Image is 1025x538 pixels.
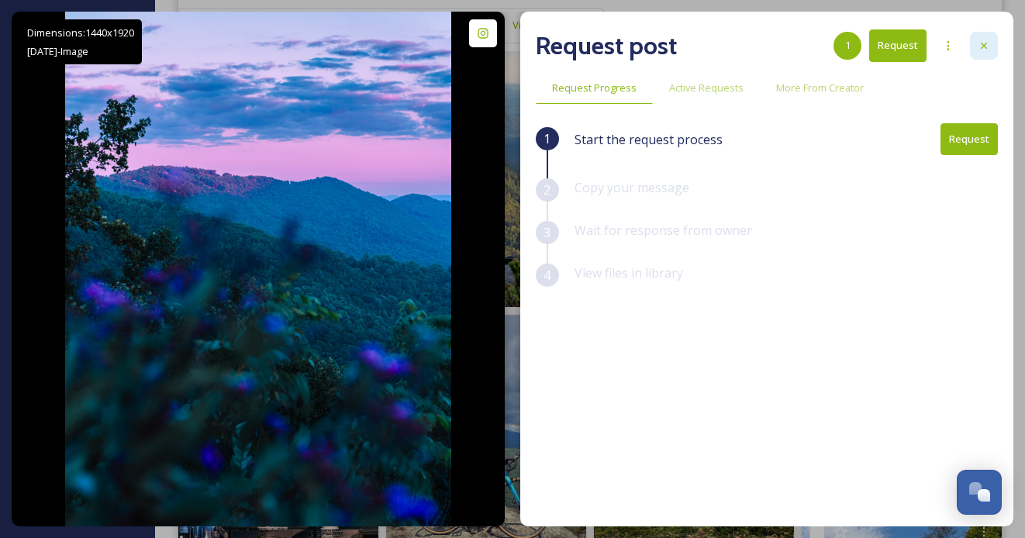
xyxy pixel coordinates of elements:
[65,12,451,526] img: “I stared, hoping that something would stare back..but I found peace in the silence.” -Emma Atter...
[669,81,744,95] span: Active Requests
[536,27,677,64] h2: Request post
[575,130,723,149] span: Start the request process
[544,181,550,199] span: 2
[544,129,550,148] span: 1
[552,81,637,95] span: Request Progress
[575,222,752,239] span: Wait for response from owner
[940,123,998,155] button: Request
[575,179,689,196] span: Copy your message
[957,470,1002,515] button: Open Chat
[869,29,927,61] button: Request
[845,38,851,53] span: 1
[575,264,683,281] span: View files in library
[27,44,88,58] span: [DATE] - Image
[776,81,864,95] span: More From Creator
[27,26,134,40] span: Dimensions: 1440 x 1920
[544,223,550,242] span: 3
[544,266,550,285] span: 4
